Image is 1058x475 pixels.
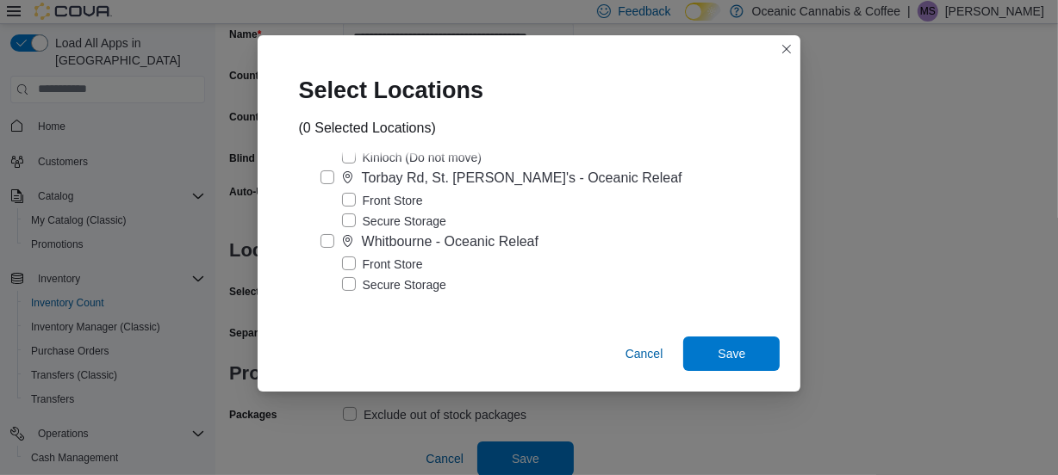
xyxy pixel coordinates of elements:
div: Select Locations [278,56,519,118]
span: Cancel [625,345,663,362]
button: Cancel [619,336,670,371]
label: Front Store [342,190,423,211]
label: Secure Storage [342,275,446,295]
label: Front Store [342,254,423,275]
span: Save [718,345,745,362]
label: Kinloch (Do not move) [342,147,482,168]
div: (0 Selected Locations) [299,118,436,139]
div: Whitbourne - Oceanic Releaf [362,231,538,252]
button: Closes this modal window [776,39,797,59]
button: Save [683,336,780,371]
label: Secure Storage [342,211,446,231]
div: Torbay Rd, St. [PERSON_NAME]'s - Oceanic Releaf [362,168,682,188]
